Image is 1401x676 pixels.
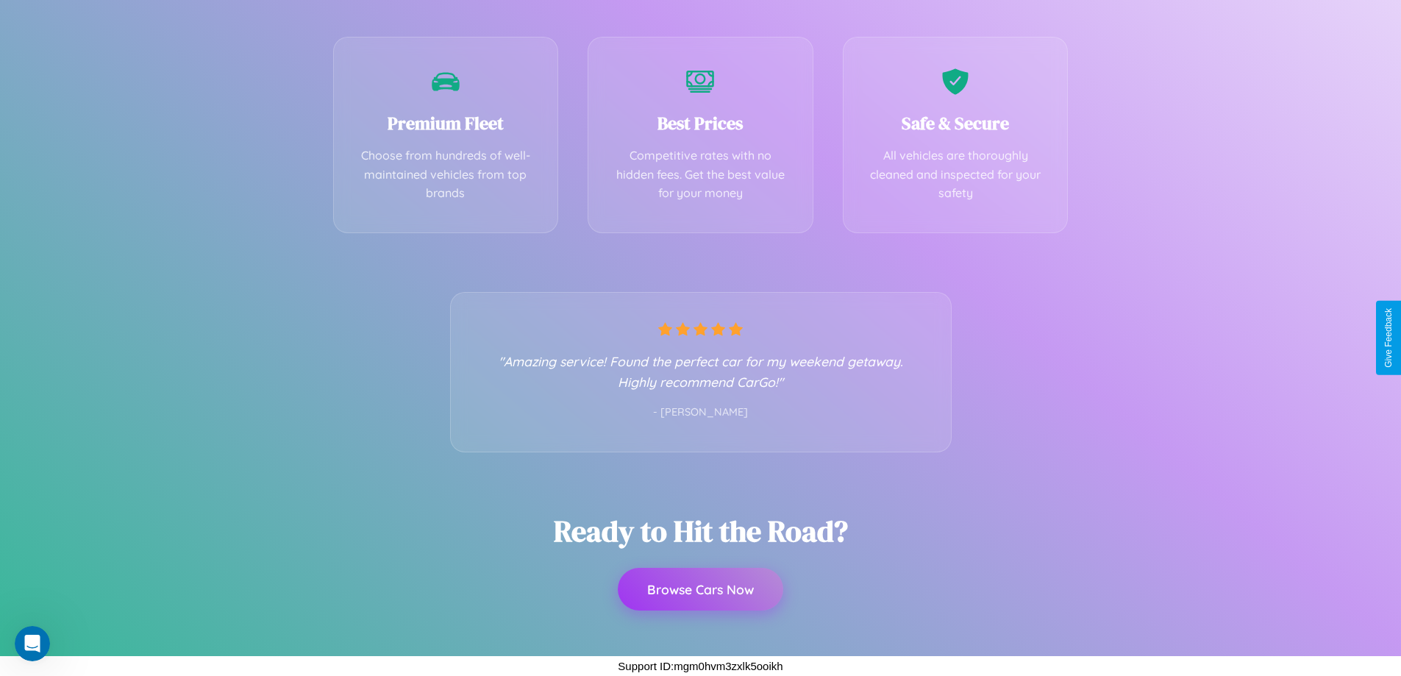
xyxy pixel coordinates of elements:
[610,146,791,203] p: Competitive rates with no hidden fees. Get the best value for your money
[356,111,536,135] h3: Premium Fleet
[618,568,783,611] button: Browse Cars Now
[356,146,536,203] p: Choose from hundreds of well-maintained vehicles from top brands
[610,111,791,135] h3: Best Prices
[1383,308,1394,368] div: Give Feedback
[480,351,921,392] p: "Amazing service! Found the perfect car for my weekend getaway. Highly recommend CarGo!"
[866,146,1046,203] p: All vehicles are thoroughly cleaned and inspected for your safety
[618,656,783,676] p: Support ID: mgm0hvm3zxlk5ooikh
[866,111,1046,135] h3: Safe & Secure
[480,403,921,422] p: - [PERSON_NAME]
[554,511,848,551] h2: Ready to Hit the Road?
[15,626,50,661] iframe: Intercom live chat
